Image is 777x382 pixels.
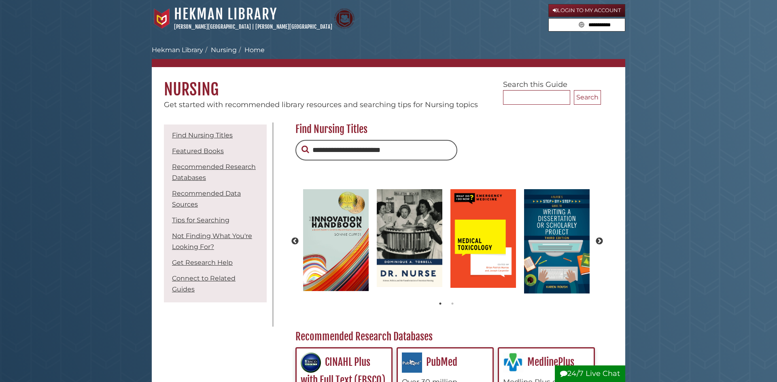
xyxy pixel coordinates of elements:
[172,147,224,155] a: Featured Books
[301,144,309,155] button: Search
[152,46,203,54] a: Hekman Library
[520,185,594,298] img: A nurse's step-by-step guide to writing a dissertation or scholarly project
[291,330,601,343] h2: Recommended Research Databases
[152,8,172,29] img: Calvin University
[334,8,355,29] img: Calvin Theological Seminary
[152,67,625,99] h1: Nursing
[152,45,625,67] nav: breadcrumb
[164,100,478,109] span: Get started with recommended library resources and searching tips for Nursing topics
[291,123,601,136] h2: Find Nursing Titles
[172,216,229,224] a: Tips for Searching
[172,259,233,266] a: Get Research Help
[574,90,601,105] button: Search
[555,365,625,382] button: 24/7 Live Chat
[446,185,520,292] img: What Do I Do Now? Medical Toxicology
[402,356,457,368] a: PubMed
[255,23,332,30] a: [PERSON_NAME][GEOGRAPHIC_DATA]
[172,131,233,139] a: Find Nursing Titles
[548,4,625,17] a: Login to My Account
[373,185,446,291] img: Dr. nurse : science, politics, and the transformation of American nursing
[595,237,603,245] button: Next
[503,356,574,368] a: MedlinePlus
[576,19,587,30] button: Search
[237,45,265,55] li: Home
[172,232,252,251] a: Not Finding What You're Looking For?
[291,237,299,245] button: Previous
[448,300,456,308] button: 2 of 2
[299,185,373,295] img: The innovation handbook : a nurse leader's guide to transforming nursing
[548,18,625,32] form: Search library guides, policies, and FAQs.
[172,274,236,293] a: Connect to Related Guides
[252,23,254,30] span: |
[172,190,241,208] a: Recommended Data Sources
[174,5,277,23] a: Hekman Library
[174,23,251,30] a: [PERSON_NAME][GEOGRAPHIC_DATA]
[301,145,309,153] i: Search
[211,46,237,54] a: Nursing
[436,300,444,308] button: 1 of 2
[164,122,267,306] div: Guide Pages
[172,163,256,182] a: Recommended Research Databases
